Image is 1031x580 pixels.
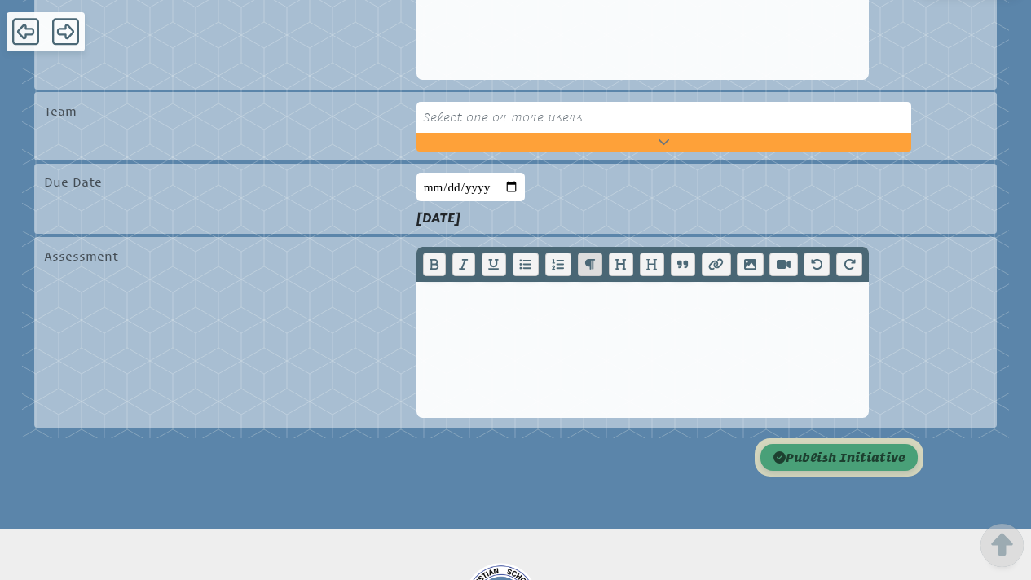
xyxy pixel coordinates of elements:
div: Select one or more users [416,102,911,133]
p: Team [44,102,350,121]
b: [DATE] [416,210,460,226]
p: Due Date [44,173,350,191]
span: Forward [52,16,79,47]
p: Assessment [44,247,350,266]
span: Back [12,16,39,47]
button: publish Initiative [760,444,918,470]
button: Scroll Top [990,526,1015,564]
